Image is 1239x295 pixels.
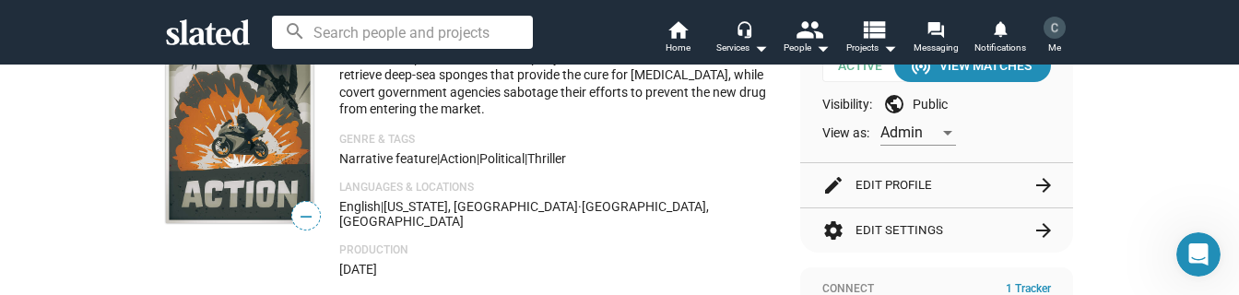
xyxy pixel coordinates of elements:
[645,18,710,59] a: Home
[879,37,901,59] mat-icon: arrow_drop_down
[822,49,911,82] span: Active
[1044,17,1066,39] img: Chris Hartman
[16,115,353,147] textarea: Message…
[29,80,121,91] div: Jordan • 5m ago
[926,20,944,38] mat-icon: forum
[1048,37,1061,59] span: Me
[53,10,82,40] img: Profile image for Jordan
[822,93,1051,115] div: Visibility: Public
[339,133,782,147] p: Genre & Tags
[968,18,1032,59] a: Notifications
[339,151,437,166] span: Narrative feature
[89,23,183,41] p: Active 45m ago
[29,154,43,169] button: Emoji picker
[1032,174,1055,196] mat-icon: arrow_forward
[811,37,833,59] mat-icon: arrow_drop_down
[822,163,1051,207] button: Edit Profile
[381,199,383,214] span: |
[974,37,1026,59] span: Notifications
[1032,13,1077,61] button: Chris HartmanMe
[903,18,968,59] a: Messaging
[1032,219,1055,242] mat-icon: arrow_forward
[822,124,869,142] span: View as:
[289,7,324,42] button: Home
[822,208,1051,253] button: Edit Settings
[272,16,533,49] input: Search people and projects
[883,93,905,115] mat-icon: public
[339,50,782,118] p: A successful pharmaceutical company funds an underwater mission to retrieve deep-sea sponges that...
[667,18,689,41] mat-icon: home
[749,37,772,59] mat-icon: arrow_drop_down
[339,262,377,277] span: [DATE]
[910,54,932,77] mat-icon: wifi_tethering
[784,37,830,59] div: People
[991,19,1009,37] mat-icon: notifications
[339,181,782,195] p: Languages & Locations
[166,5,313,223] img: Fathom Deep
[822,219,844,242] mat-icon: settings
[339,199,709,229] span: [GEOGRAPHIC_DATA], [GEOGRAPHIC_DATA]
[440,151,477,166] span: Action
[339,199,381,214] span: English
[880,124,923,141] span: Admin
[846,37,897,59] span: Projects
[796,16,822,42] mat-icon: people
[716,37,768,59] div: Services
[12,7,47,42] button: go back
[774,18,839,59] button: People
[88,154,102,169] button: Upload attachment
[822,174,844,196] mat-icon: edit
[324,7,357,41] div: Close
[914,49,1032,82] div: View Matches
[292,205,320,229] span: —
[736,20,752,37] mat-icon: headset_mic
[1176,232,1221,277] iframe: Intercom live chat
[914,37,959,59] span: Messaging
[860,16,887,42] mat-icon: view_list
[117,154,132,169] button: Start recording
[477,151,479,166] span: |
[525,151,527,166] span: |
[479,151,525,166] span: Political
[437,151,440,166] span: |
[316,147,346,176] button: Send a message…
[666,37,690,59] span: Home
[710,18,774,59] button: Services
[894,49,1051,82] button: View Matches
[58,154,73,169] button: Gif picker
[383,199,578,214] span: [US_STATE], [GEOGRAPHIC_DATA]
[578,199,582,214] span: ·
[839,18,903,59] button: Projects
[89,9,136,23] h1: Jordan
[339,243,782,258] p: Production
[527,151,566,166] span: Thriller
